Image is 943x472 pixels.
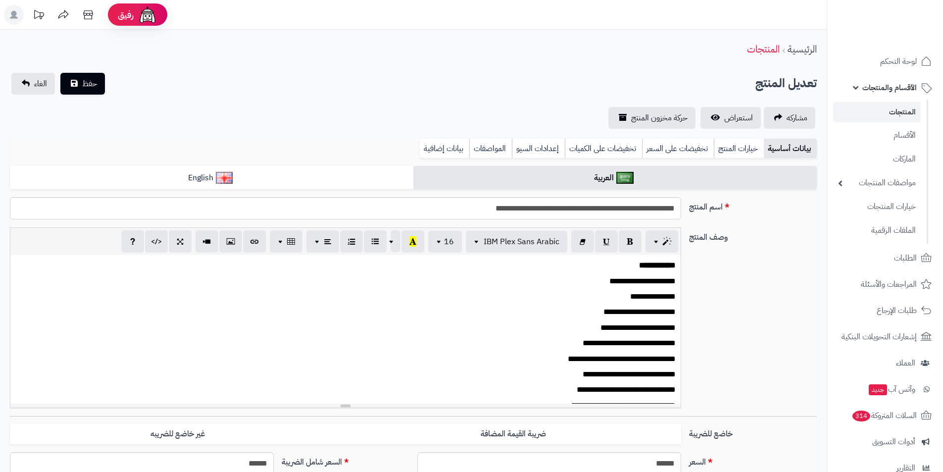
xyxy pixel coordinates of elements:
a: مواصفات المنتجات [833,172,921,194]
span: المراجعات والأسئلة [861,277,917,291]
a: مشاركه [764,107,815,129]
span: IBM Plex Sans Arabic [484,236,559,248]
span: السلات المتروكة [851,409,917,422]
h2: تعديل المنتج [755,73,817,94]
a: الماركات [833,149,921,170]
img: English [216,172,233,184]
button: 16 [428,231,462,253]
a: تخفيضات على الكميات [565,139,642,158]
span: حركة مخزون المنتج [631,112,688,124]
a: تخفيضات على السعر [642,139,714,158]
span: العملاء [896,356,915,370]
label: غير خاضع للضريبه [10,424,346,444]
a: إشعارات التحويلات البنكية [833,325,937,349]
a: حركة مخزون المنتج [608,107,695,129]
a: السلات المتروكة314 [833,404,937,427]
a: المنتجات [747,42,780,56]
span: أدوات التسويق [872,435,915,449]
img: العربية [616,172,634,184]
label: خاضع للضريبة [685,424,821,440]
a: الطلبات [833,246,937,270]
a: تحديثات المنصة [26,5,51,27]
a: الأقسام [833,125,921,146]
label: ضريبة القيمة المضافة [346,424,681,444]
span: لوحة التحكم [880,54,917,68]
a: خيارات المنتجات [833,196,921,217]
span: وآتس آب [868,382,915,396]
a: العربية [413,166,817,190]
img: ai-face.png [138,5,157,25]
span: إشعارات التحويلات البنكية [842,330,917,344]
span: رفيق [118,9,134,21]
button: حفظ [60,73,105,95]
a: خيارات المنتج [714,139,764,158]
span: الغاء [34,78,47,90]
span: حفظ [82,78,97,90]
span: 16 [444,236,454,248]
a: الغاء [11,73,55,95]
label: اسم المنتج [685,197,821,213]
label: وصف المنتج [685,227,821,243]
a: المراجعات والأسئلة [833,272,937,296]
a: بيانات أساسية [764,139,817,158]
a: المنتجات [833,102,921,122]
a: إعدادات السيو [512,139,565,158]
span: الأقسام والمنتجات [862,81,917,95]
span: استعراض [724,112,753,124]
label: السعر شامل الضريبة [278,452,413,468]
a: وآتس آبجديد [833,377,937,401]
a: English [10,166,413,190]
a: أدوات التسويق [833,430,937,454]
a: المواصفات [469,139,512,158]
a: لوحة التحكم [833,50,937,73]
span: طلبات الإرجاع [877,304,917,317]
span: جديد [869,384,887,395]
span: مشاركه [787,112,807,124]
span: الطلبات [894,251,917,265]
a: طلبات الإرجاع [833,299,937,322]
a: الملفات الرقمية [833,220,921,241]
a: الرئيسية [788,42,817,56]
a: العملاء [833,351,937,375]
a: استعراض [700,107,761,129]
label: السعر [685,452,821,468]
a: بيانات إضافية [420,139,469,158]
span: 314 [852,411,870,421]
button: IBM Plex Sans Arabic [466,231,567,253]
